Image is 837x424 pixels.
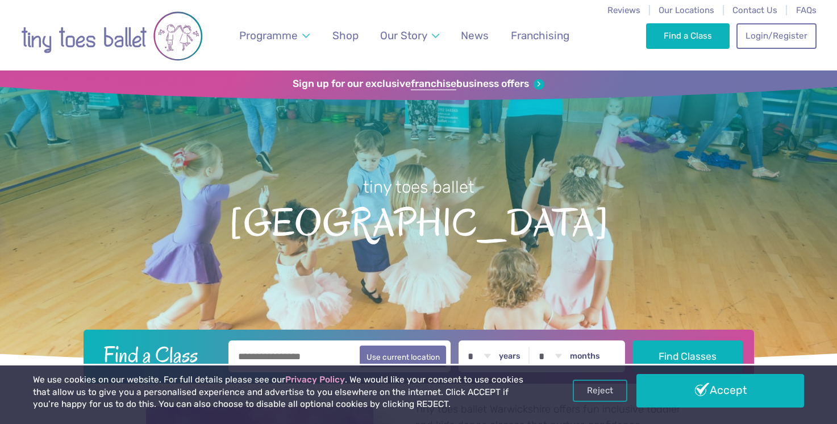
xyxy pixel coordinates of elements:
strong: franchise [411,78,456,90]
span: Shop [332,29,359,42]
h2: Find a Class [94,340,220,369]
span: Our Story [380,29,427,42]
a: Our Locations [659,5,714,15]
a: Privacy Policy [285,375,345,385]
img: tiny toes ballet [21,7,203,65]
label: months [570,351,600,361]
a: Find a Class [646,23,730,48]
a: Our Story [374,22,444,49]
a: Programme [234,22,315,49]
a: Franchising [505,22,574,49]
button: Use current location [360,346,447,367]
a: Reviews [607,5,640,15]
a: Sign up for our exclusivefranchisebusiness offers [293,78,544,90]
a: Contact Us [732,5,777,15]
span: Franchising [511,29,569,42]
a: Reject [573,380,627,401]
label: years [499,351,520,361]
a: Accept [636,374,804,407]
button: Find Classes [633,340,743,372]
a: Login/Register [736,23,816,48]
p: We use cookies on our website. For full details please see our . We would like your consent to us... [33,374,534,411]
a: Shop [327,22,364,49]
small: tiny toes ballet [363,177,474,197]
a: News [456,22,494,49]
span: News [461,29,489,42]
a: FAQs [796,5,817,15]
span: Programme [239,29,298,42]
span: [GEOGRAPHIC_DATA] [20,198,817,244]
